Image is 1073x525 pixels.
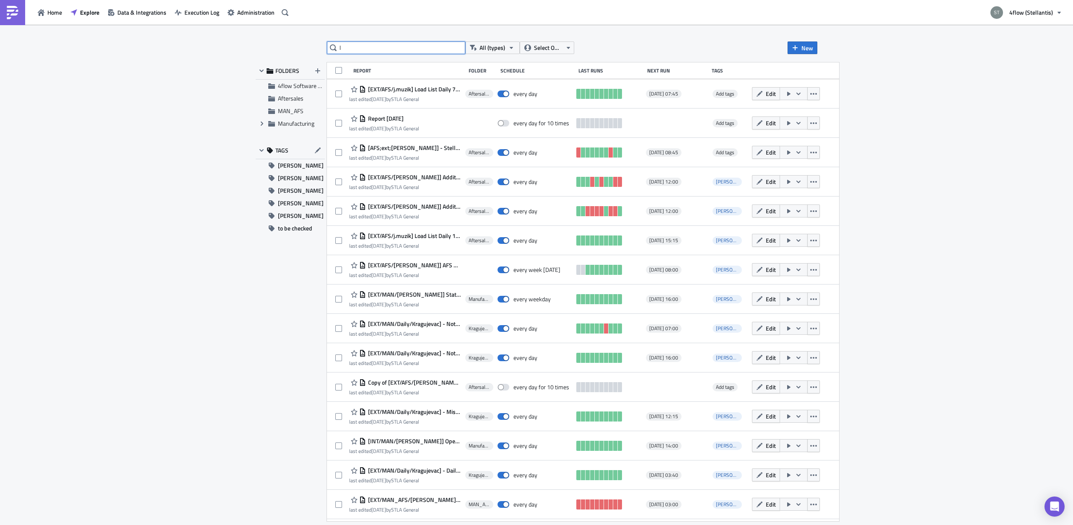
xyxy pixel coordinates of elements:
[766,207,776,215] span: Edit
[513,237,537,244] div: every day
[278,119,314,128] span: Manufacturing
[752,204,780,217] button: Edit
[716,500,754,508] span: h.eipert
[349,155,461,161] div: last edited by STLA General
[513,501,537,508] div: every day
[752,116,780,129] button: Edit
[278,94,303,103] span: Aftersales
[349,477,461,484] div: last edited by STLA General
[275,67,299,75] span: FOLDERS
[469,178,490,185] span: Aftersales
[469,442,490,449] span: Manufacturing
[6,6,19,19] img: PushMetrics
[371,154,386,162] time: 2025-09-03T14:14:00Z
[766,471,776,479] span: Edit
[469,501,490,508] span: MAN_AFS
[184,8,219,17] span: Execution Log
[366,261,461,269] span: [EXT/AFS/n.schnier] AFS Hub Claims Report
[366,379,461,386] span: Copy of [EXT/AFS/t.trnka] AFS LPM Raw Data
[752,175,780,188] button: Edit
[513,266,560,274] div: every week on Friday
[752,498,780,511] button: Edit
[716,442,754,450] span: h.eipert
[371,242,386,250] time: 2025-08-26T14:12:12Z
[513,119,569,127] div: every day for 10 times
[990,5,1004,20] img: Avatar
[649,208,678,215] span: [DATE] 12:00
[371,183,386,191] time: 2025-09-09T09:53:02Z
[752,468,780,481] button: Edit
[278,81,329,90] span: 4flow Software KAM
[752,410,780,423] button: Edit
[713,207,742,215] span: n.schnier
[371,300,386,308] time: 2025-08-21T07:34:05Z
[371,330,386,338] time: 2025-07-05T07:15:13Z
[752,292,780,305] button: Edit
[801,44,813,52] span: New
[520,41,574,54] button: Select Owner
[766,265,776,274] span: Edit
[1009,8,1053,17] span: 4flow (Stellantis)
[371,447,386,455] time: 2025-07-03T06:53:22Z
[469,91,490,97] span: Aftersales
[349,448,461,454] div: last edited by STLA General
[513,325,537,332] div: every day
[469,325,490,332] span: Kragujevac
[1044,497,1065,517] div: Open Intercom Messenger
[349,243,461,249] div: last edited by STLA General
[465,41,520,54] button: All (types)
[366,173,461,181] span: [EXT/AFS/n.schnier] Additional Return TOs Rivalta
[766,236,776,245] span: Edit
[34,6,66,19] a: Home
[713,442,742,450] span: h.eipert
[349,125,419,132] div: last edited by STLA General
[349,184,461,190] div: last edited by STLA General
[278,222,312,235] span: to be checked
[171,6,223,19] button: Execution Log
[469,67,496,74] div: Folder
[349,272,461,278] div: last edited by STLA General
[104,6,171,19] button: Data & Integrations
[371,95,386,103] time: 2025-09-01T13:32:53Z
[713,471,742,479] span: i.villaverde
[716,324,754,332] span: i.villaverde
[479,43,505,52] span: All (types)
[366,85,461,93] span: [EXT/AFS/j.muzik] Load List Daily 7:15 - Operational GEFCO FR
[766,295,776,303] span: Edit
[766,383,776,391] span: Edit
[766,324,776,333] span: Edit
[752,322,780,335] button: Edit
[712,67,749,74] div: Tags
[713,324,742,333] span: i.villaverde
[716,119,734,127] span: Add tags
[713,354,742,362] span: i.villaverde
[371,388,386,396] time: 2025-06-27T08:48:50Z
[371,476,386,484] time: 2025-06-27T08:34:53Z
[469,384,490,391] span: Aftersales
[349,507,461,513] div: last edited by STLA General
[327,41,465,54] input: Search Reports
[713,148,738,157] span: Add tags
[513,442,537,450] div: every day
[366,144,461,152] span: [AFS;ext;t.bilek] - Stellantis AFS Carrier Compliance Data DHL
[513,413,537,420] div: every day
[649,178,678,185] span: [DATE] 12:00
[788,41,817,54] button: New
[649,501,678,508] span: [DATE] 03:00
[117,8,166,17] span: Data & Integrations
[371,418,386,426] time: 2025-07-23T09:36:20Z
[716,471,754,479] span: i.villaverde
[366,115,404,122] span: Report 2025-09-01
[716,295,754,303] span: h.eipert
[649,442,678,449] span: [DATE] 14:00
[349,360,461,366] div: last edited by STLA General
[649,266,678,273] span: [DATE] 08:00
[513,90,537,98] div: every day
[366,349,461,357] span: [EXT/MAN/Daily/Kragujevac] - Not collected loads 16h
[766,89,776,98] span: Edit
[752,380,780,393] button: Edit
[469,237,490,244] span: Aftersales
[366,496,461,504] span: [EXT/MAN_AFS/h.eipert] - Shippeo Missing Plates Loads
